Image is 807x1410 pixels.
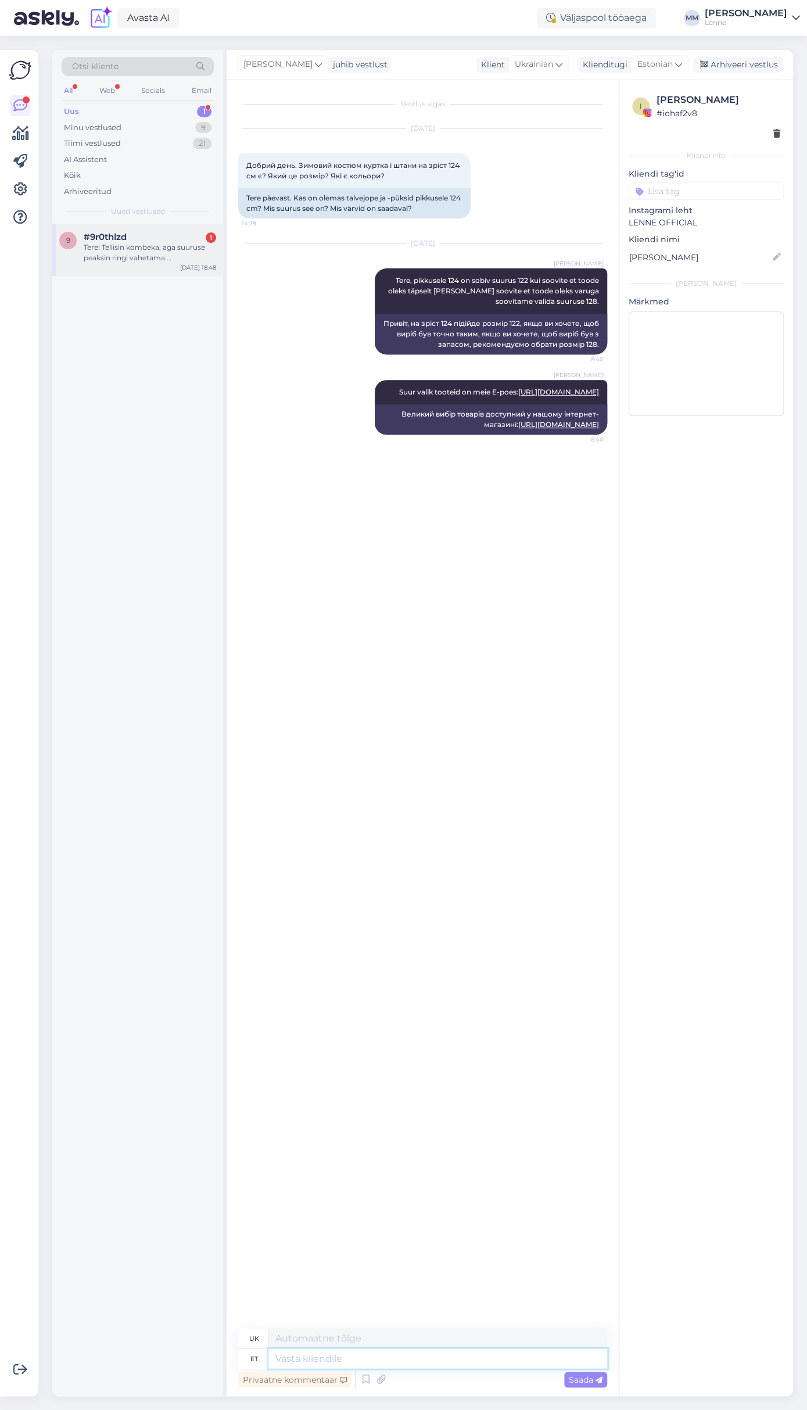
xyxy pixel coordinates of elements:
div: [DATE] [238,238,607,249]
span: Suur valik tooteid on meie E-poes: [399,388,599,396]
span: [PERSON_NAME] [554,371,604,379]
div: Klient [476,59,505,71]
p: LENNE OFFICIAL [629,217,784,229]
div: Web [97,83,117,98]
div: Lenne [705,18,787,27]
p: Instagrami leht [629,204,784,217]
div: et [250,1348,258,1368]
span: 9 [66,236,70,245]
a: [URL][DOMAIN_NAME] [518,420,599,429]
span: i [640,102,642,110]
div: Socials [139,83,167,98]
div: 1 [206,232,216,243]
input: Lisa nimi [629,251,770,264]
div: Privaatne kommentaar [238,1372,352,1387]
div: Привіт, на зріст 124 підійде розмір 122, якщо ви хочете, щоб виріб був точно таким, якщо ви хочет... [375,314,607,354]
div: Klienditugi [578,59,627,71]
div: Kliendi info [629,150,784,161]
div: Tiimi vestlused [64,138,121,149]
div: 21 [193,138,211,149]
div: Email [189,83,214,98]
div: Tere päevast. Kas on olemas talvejope ja -püksid pikkusele 124 cm? Mis suurus see on? Mis värvid ... [238,188,471,218]
div: [PERSON_NAME] [705,9,787,18]
span: Uued vestlused [111,206,165,217]
span: Saada [569,1374,602,1384]
div: [PERSON_NAME] [629,278,784,289]
div: MM [684,10,700,26]
p: Märkmed [629,296,784,308]
div: Väljaspool tööaega [537,8,656,28]
p: Kliendi nimi [629,234,784,246]
div: uk [249,1328,259,1348]
div: Kõik [64,170,81,181]
div: Tere! Tellisin kombeka, aga suuruse peaksin ringi vahetama. [PERSON_NAME], et tagasi saatmine on ... [84,242,216,263]
div: All [62,83,75,98]
a: Avasta AI [117,8,180,28]
a: [URL][DOMAIN_NAME] [518,388,599,396]
div: Arhiveeri vestlus [693,57,783,73]
a: [PERSON_NAME]Lenne [705,9,800,27]
div: [PERSON_NAME] [657,93,780,107]
span: [PERSON_NAME] [554,259,604,268]
div: Великий вибір товарів доступний у нашому інтернет-магазині: [375,404,607,435]
div: AI Assistent [64,154,107,166]
p: Kliendi tag'id [629,168,784,180]
div: Vestlus algas [238,99,607,109]
div: 1 [197,106,211,117]
span: Добрий день. Зимовий костюм куртка і штани на зріст 124 см є? Який це розмір? Які є кольори? [246,161,461,180]
img: explore-ai [88,6,113,30]
div: Uus [64,106,79,117]
div: juhib vestlust [328,59,388,71]
span: Ukrainian [515,58,553,71]
span: 14:29 [242,219,285,228]
div: # iohaf2v8 [657,107,780,120]
div: [DATE] 18:48 [180,263,216,272]
div: Arhiveeritud [64,186,112,198]
input: Lisa tag [629,182,784,200]
span: #9r0thlzd [84,232,127,242]
div: Minu vestlused [64,122,121,134]
span: Tere, pikkusele 124 on sobiv suurus 122 kui soovite et toode oleks täpselt [PERSON_NAME] soovite ... [388,276,601,306]
span: Otsi kliente [72,60,119,73]
span: Estonian [637,58,673,71]
span: 8:40 [560,355,604,364]
div: 9 [195,122,211,134]
span: 8:40 [560,435,604,444]
img: Askly Logo [9,59,31,81]
div: [DATE] [238,123,607,134]
span: [PERSON_NAME] [243,58,313,71]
